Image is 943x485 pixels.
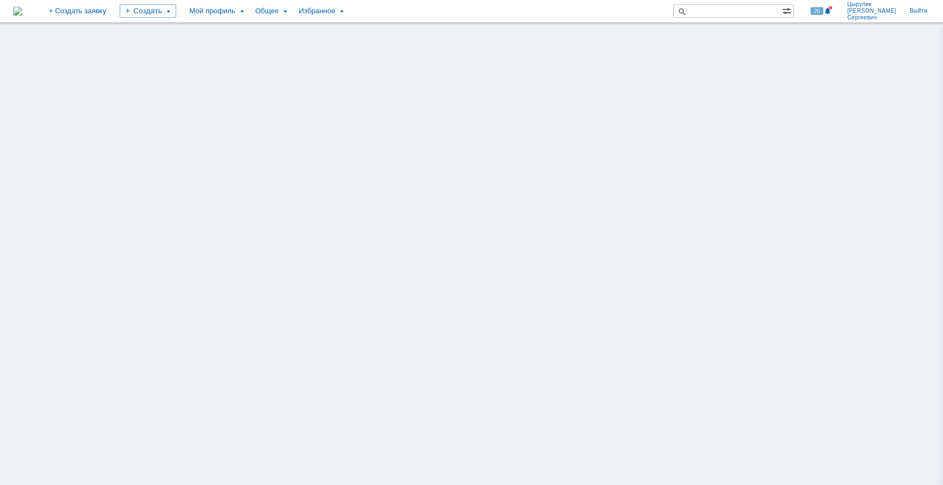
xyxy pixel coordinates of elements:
[13,7,22,16] img: logo
[13,7,22,16] a: Перейти на домашнюю страницу
[782,5,793,16] span: Расширенный поиск
[120,4,176,18] div: Создать
[847,1,896,8] span: Цырулик
[811,7,823,15] span: 20
[847,8,896,14] span: [PERSON_NAME]
[847,14,896,21] span: Сергеевич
